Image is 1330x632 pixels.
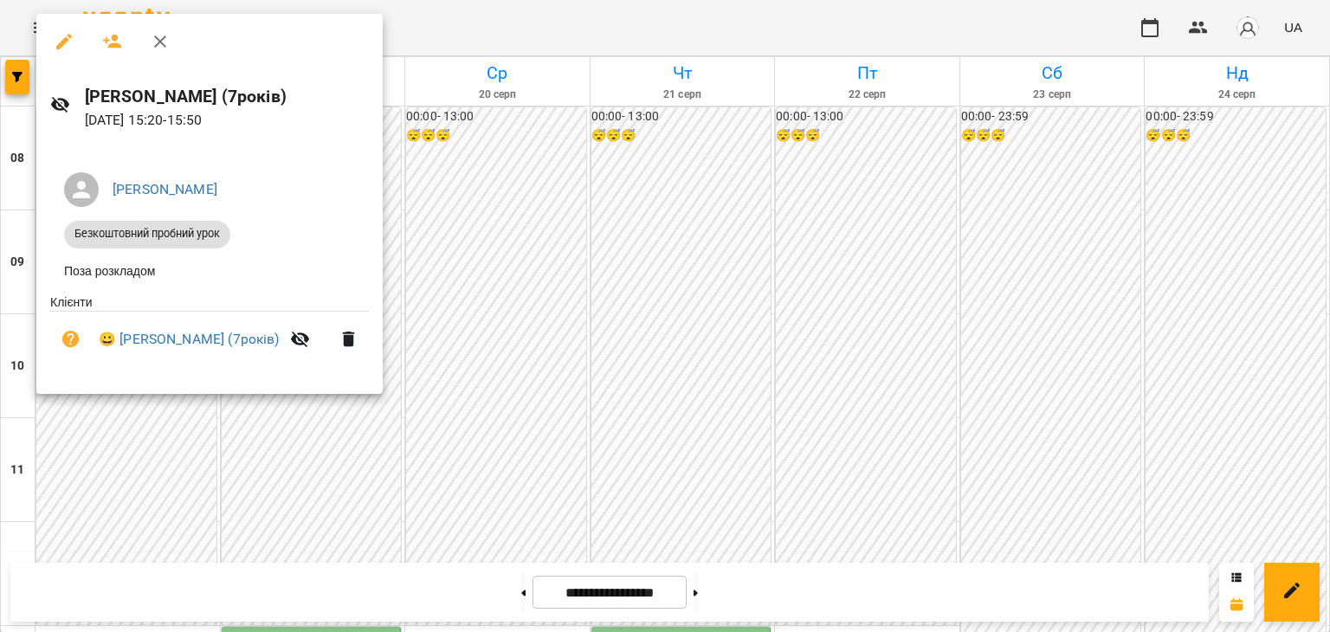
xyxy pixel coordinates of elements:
[85,110,370,131] p: [DATE] 15:20 - 15:50
[99,329,280,350] a: 😀 [PERSON_NAME] (7років)
[113,181,217,197] a: [PERSON_NAME]
[50,255,369,287] li: Поза розкладом
[85,83,370,110] h6: [PERSON_NAME] (7років)
[64,226,230,242] span: Безкоштовний пробний урок
[50,319,92,360] button: Візит ще не сплачено. Додати оплату?
[50,293,369,374] ul: Клієнти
